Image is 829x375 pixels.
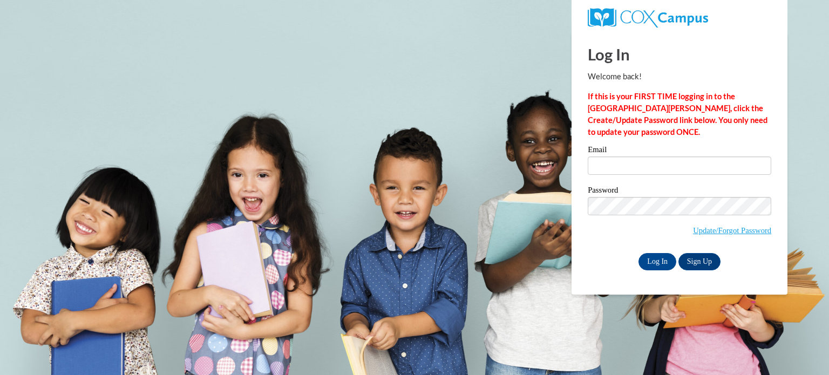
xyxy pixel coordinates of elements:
[588,43,771,65] h1: Log In
[588,8,708,28] img: COX Campus
[693,226,771,235] a: Update/Forgot Password
[588,92,767,137] strong: If this is your FIRST TIME logging in to the [GEOGRAPHIC_DATA][PERSON_NAME], click the Create/Upd...
[588,186,771,197] label: Password
[638,253,676,270] input: Log In
[588,146,771,156] label: Email
[588,12,708,22] a: COX Campus
[678,253,721,270] a: Sign Up
[588,71,771,83] p: Welcome back!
